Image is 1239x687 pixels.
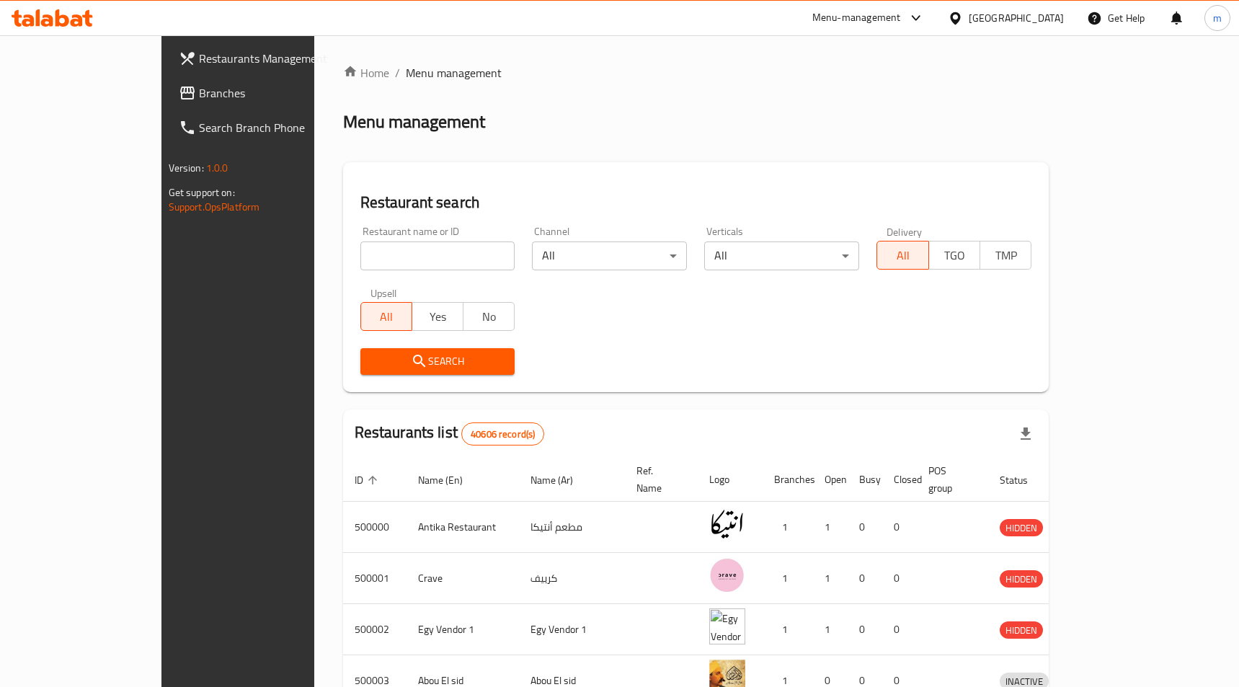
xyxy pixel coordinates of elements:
span: ID [355,471,382,489]
h2: Menu management [343,110,485,133]
td: 0 [882,502,917,553]
li: / [395,64,400,81]
td: 1 [813,553,848,604]
span: All [367,306,407,327]
td: 1 [763,604,813,655]
th: Branches [763,458,813,502]
nav: breadcrumb [343,64,1049,81]
button: Yes [412,302,463,331]
span: Search Branch Phone [199,119,357,136]
span: Menu management [406,64,502,81]
td: 0 [848,553,882,604]
div: All [532,241,687,270]
span: HIDDEN [1000,571,1043,588]
td: 1 [813,502,848,553]
label: Upsell [370,288,397,298]
td: 500001 [343,553,407,604]
span: Get support on: [169,183,235,202]
span: No [469,306,509,327]
td: Egy Vendor 1 [519,604,625,655]
a: Search Branch Phone [167,110,368,145]
span: Branches [199,84,357,102]
a: Branches [167,76,368,110]
th: Open [813,458,848,502]
div: HIDDEN [1000,519,1043,536]
div: Total records count [461,422,544,446]
span: Restaurants Management [199,50,357,67]
label: Delivery [887,226,923,236]
h2: Restaurants list [355,422,545,446]
td: 0 [848,604,882,655]
td: مطعم أنتيكا [519,502,625,553]
span: All [883,245,923,266]
h2: Restaurant search [360,192,1032,213]
th: Logo [698,458,763,502]
div: All [704,241,859,270]
div: [GEOGRAPHIC_DATA] [969,10,1064,26]
td: 0 [882,553,917,604]
td: 1 [763,553,813,604]
button: TMP [980,241,1031,270]
td: Crave [407,553,519,604]
span: HIDDEN [1000,622,1043,639]
span: TMP [986,245,1026,266]
span: Ref. Name [636,462,680,497]
div: Menu-management [812,9,901,27]
span: m [1213,10,1222,26]
span: Name (Ar) [530,471,592,489]
span: HIDDEN [1000,520,1043,536]
td: Egy Vendor 1 [407,604,519,655]
img: Antika Restaurant [709,506,745,542]
button: All [876,241,928,270]
div: HIDDEN [1000,621,1043,639]
a: Support.OpsPlatform [169,198,260,216]
img: Crave [709,557,745,593]
td: 500002 [343,604,407,655]
th: Busy [848,458,882,502]
td: 0 [848,502,882,553]
input: Search for restaurant name or ID.. [360,241,515,270]
span: POS group [928,462,971,497]
span: Version: [169,159,204,177]
th: Closed [882,458,917,502]
td: 1 [763,502,813,553]
img: Egy Vendor 1 [709,608,745,644]
span: Yes [418,306,458,327]
span: 1.0.0 [206,159,228,177]
button: Search [360,348,515,375]
span: Search [372,353,504,371]
span: Name (En) [418,471,481,489]
button: No [463,302,515,331]
span: Status [1000,471,1047,489]
span: TGO [935,245,974,266]
button: All [360,302,412,331]
span: 40606 record(s) [462,427,543,441]
a: Restaurants Management [167,41,368,76]
td: 0 [882,604,917,655]
div: Export file [1008,417,1043,451]
td: كرييف [519,553,625,604]
td: 500000 [343,502,407,553]
div: HIDDEN [1000,570,1043,588]
button: TGO [928,241,980,270]
td: Antika Restaurant [407,502,519,553]
td: 1 [813,604,848,655]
